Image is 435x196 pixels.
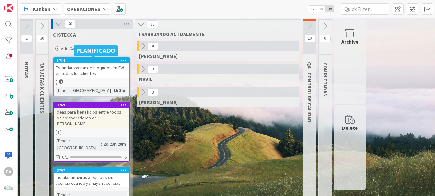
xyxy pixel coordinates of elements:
span: FERNANDO [139,99,178,105]
div: 3769 [54,102,129,108]
span: Kanban [33,5,50,13]
span: : [111,87,112,94]
span: TRABAJANDO ACTUALMENTE [138,31,293,37]
b: OPERACIONES [67,6,100,12]
span: Add Card... [61,45,81,51]
div: Time in [GEOGRAPHIC_DATA] [56,87,111,94]
span: 1x [308,6,317,12]
span: CISTECCA [53,31,76,38]
div: Ideas para beneficios entre todos los colaboradores de [PERSON_NAME] [54,108,129,128]
div: Instalar antivirus a equipos sin licencia cuando ya hayan licencias [54,173,129,187]
span: 2x [317,6,325,12]
span: 10 [147,20,158,28]
span: GABRIEL [139,53,178,59]
div: 3784 [54,58,129,63]
div: Delete [342,124,358,132]
span: 30 [37,35,47,42]
span: : [101,141,102,148]
h5: PLANIFICADO [76,48,115,54]
div: 1h 1m [112,87,127,94]
div: 3784 [57,58,129,63]
div: 3767 [57,168,129,173]
span: 10 [304,35,315,42]
div: Estandarizacion de bloqueos en FW en todos los clientes [54,63,129,78]
span: 3x [325,6,334,12]
div: 3784Estandarizacion de bloqueos en FW en todos los clientes [54,58,129,78]
img: Visit kanbanzone.com [4,4,13,12]
div: 3769Ideas para beneficios entre todos los colaboradores de [PERSON_NAME] [54,102,129,128]
span: NOTAS [23,62,30,78]
div: Archive [341,38,358,45]
span: COMPLETADAS [322,62,329,96]
span: TARJETAS X CLIENTES [39,62,45,113]
div: 3767 [54,167,129,173]
span: 4 [147,42,158,50]
span: 1 [59,79,63,84]
span: 0/1 [62,154,68,160]
div: 3769 [57,103,129,107]
span: 1 [21,35,32,42]
div: 2d 23h 20m [102,141,127,148]
span: 0 [320,35,331,42]
img: avatar [4,184,13,192]
span: 20 [65,20,76,28]
div: 3767Instalar antivirus a equipos sin licencia cuando ya hayan licencias [54,167,129,187]
div: FV [4,167,13,176]
span: QA - CONTROL DE CALIDAD [307,62,313,122]
span: NAVIL [139,76,152,82]
span: 3 [147,88,158,96]
span: 3 [147,65,158,73]
input: Quick Filter... [341,3,389,15]
div: Time in [GEOGRAPHIC_DATA] [56,137,101,151]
